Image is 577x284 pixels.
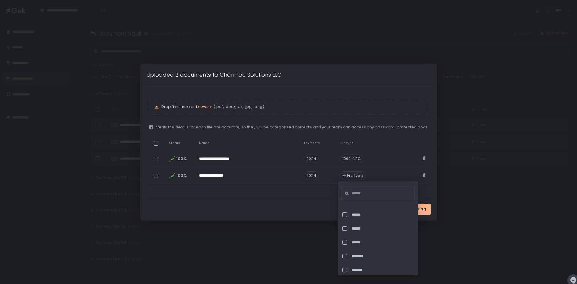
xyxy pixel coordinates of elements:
p: Drop files here or [161,104,423,110]
span: Tax Years [304,141,320,145]
span: Verify the details for each file are accurate, so they will be categorized correctly and your tea... [156,125,428,130]
button: browse [196,104,211,110]
span: 2024 [304,155,319,163]
h1: Uploaded 2 documents to Charmac Solutions LLC [147,71,282,79]
span: File type [347,173,363,178]
span: Status [169,141,180,145]
span: 2024 [304,171,319,180]
span: File type [340,141,353,145]
span: (.pdf, .docx, .xls, .jpg, .png) [212,104,264,110]
div: 1099-NEC [340,155,363,163]
span: Name [199,141,209,145]
span: 100% [176,173,186,178]
span: 100% [176,156,186,162]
